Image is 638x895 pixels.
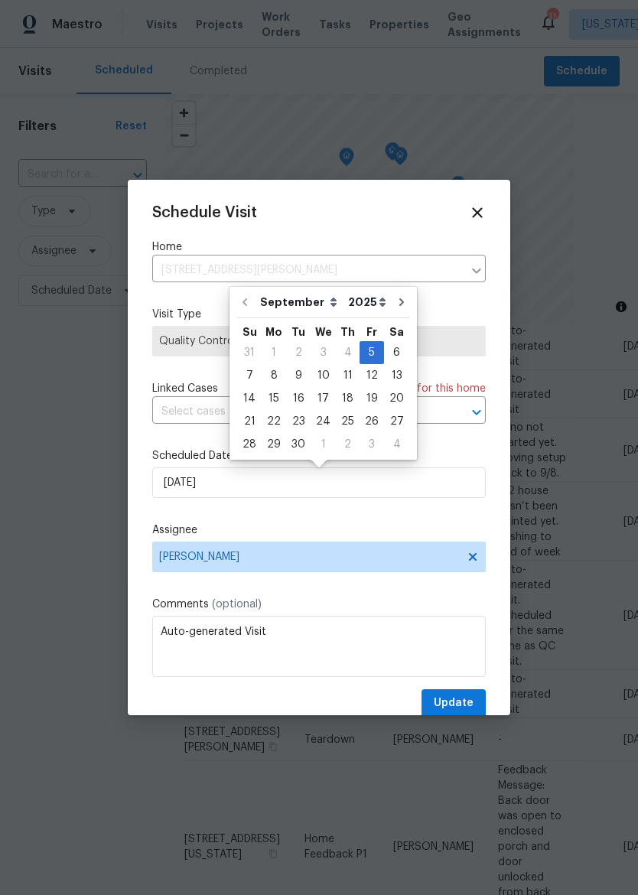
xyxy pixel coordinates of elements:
[265,327,282,337] abbr: Monday
[311,411,336,432] div: 24
[390,287,413,317] button: Go to next month
[237,341,262,364] div: Sun Aug 31 2025
[360,433,384,456] div: Fri Oct 03 2025
[311,342,336,363] div: 3
[286,433,311,456] div: Tue Sep 30 2025
[384,364,409,387] div: Sat Sep 13 2025
[237,411,262,432] div: 21
[336,411,360,432] div: 25
[384,411,409,432] div: 27
[286,342,311,363] div: 2
[360,434,384,455] div: 3
[262,411,286,432] div: 22
[360,341,384,364] div: Fri Sep 05 2025
[152,307,486,322] label: Visit Type
[286,434,311,455] div: 30
[262,388,286,409] div: 15
[336,364,360,387] div: Thu Sep 11 2025
[336,387,360,410] div: Thu Sep 18 2025
[237,388,262,409] div: 14
[262,433,286,456] div: Mon Sep 29 2025
[262,387,286,410] div: Mon Sep 15 2025
[344,291,390,314] select: Year
[336,433,360,456] div: Thu Oct 02 2025
[286,411,311,432] div: 23
[152,400,443,424] input: Select cases
[152,205,257,220] span: Schedule Visit
[469,204,486,221] span: Close
[262,342,286,363] div: 1
[286,388,311,409] div: 16
[237,434,262,455] div: 28
[243,327,257,337] abbr: Sunday
[237,410,262,433] div: Sun Sep 21 2025
[366,327,377,337] abbr: Friday
[384,433,409,456] div: Sat Oct 04 2025
[152,381,218,396] span: Linked Cases
[336,342,360,363] div: 4
[291,327,305,337] abbr: Tuesday
[152,239,486,255] label: Home
[360,387,384,410] div: Fri Sep 19 2025
[384,342,409,363] div: 6
[311,433,336,456] div: Wed Oct 01 2025
[286,364,311,387] div: Tue Sep 09 2025
[237,433,262,456] div: Sun Sep 28 2025
[336,388,360,409] div: 18
[336,410,360,433] div: Thu Sep 25 2025
[262,364,286,387] div: Mon Sep 08 2025
[237,387,262,410] div: Sun Sep 14 2025
[384,387,409,410] div: Sat Sep 20 2025
[360,411,384,432] div: 26
[422,689,486,718] button: Update
[152,597,486,612] label: Comments
[286,341,311,364] div: Tue Sep 02 2025
[237,364,262,387] div: Sun Sep 07 2025
[434,694,474,713] span: Update
[384,365,409,386] div: 13
[311,410,336,433] div: Wed Sep 24 2025
[212,599,262,610] span: (optional)
[466,402,487,423] button: Open
[336,365,360,386] div: 11
[256,291,344,314] select: Month
[152,616,486,677] textarea: Auto-generated Visit
[315,327,332,337] abbr: Wednesday
[262,410,286,433] div: Mon Sep 22 2025
[336,434,360,455] div: 2
[360,388,384,409] div: 19
[286,387,311,410] div: Tue Sep 16 2025
[262,365,286,386] div: 8
[152,448,486,464] label: Scheduled Date
[384,410,409,433] div: Sat Sep 27 2025
[360,410,384,433] div: Fri Sep 26 2025
[286,410,311,433] div: Tue Sep 23 2025
[152,259,463,282] input: Enter in an address
[360,364,384,387] div: Fri Sep 12 2025
[384,341,409,364] div: Sat Sep 06 2025
[286,365,311,386] div: 9
[311,387,336,410] div: Wed Sep 17 2025
[262,341,286,364] div: Mon Sep 01 2025
[152,522,486,538] label: Assignee
[336,341,360,364] div: Thu Sep 04 2025
[340,327,355,337] abbr: Thursday
[384,434,409,455] div: 4
[311,364,336,387] div: Wed Sep 10 2025
[389,327,404,337] abbr: Saturday
[159,334,479,349] span: Quality Control
[152,467,486,498] input: M/D/YYYY
[360,365,384,386] div: 12
[311,365,336,386] div: 10
[233,287,256,317] button: Go to previous month
[237,365,262,386] div: 7
[311,434,336,455] div: 1
[360,342,384,363] div: 5
[384,388,409,409] div: 20
[237,342,262,363] div: 31
[262,434,286,455] div: 29
[159,551,459,563] span: [PERSON_NAME]
[311,388,336,409] div: 17
[311,341,336,364] div: Wed Sep 03 2025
